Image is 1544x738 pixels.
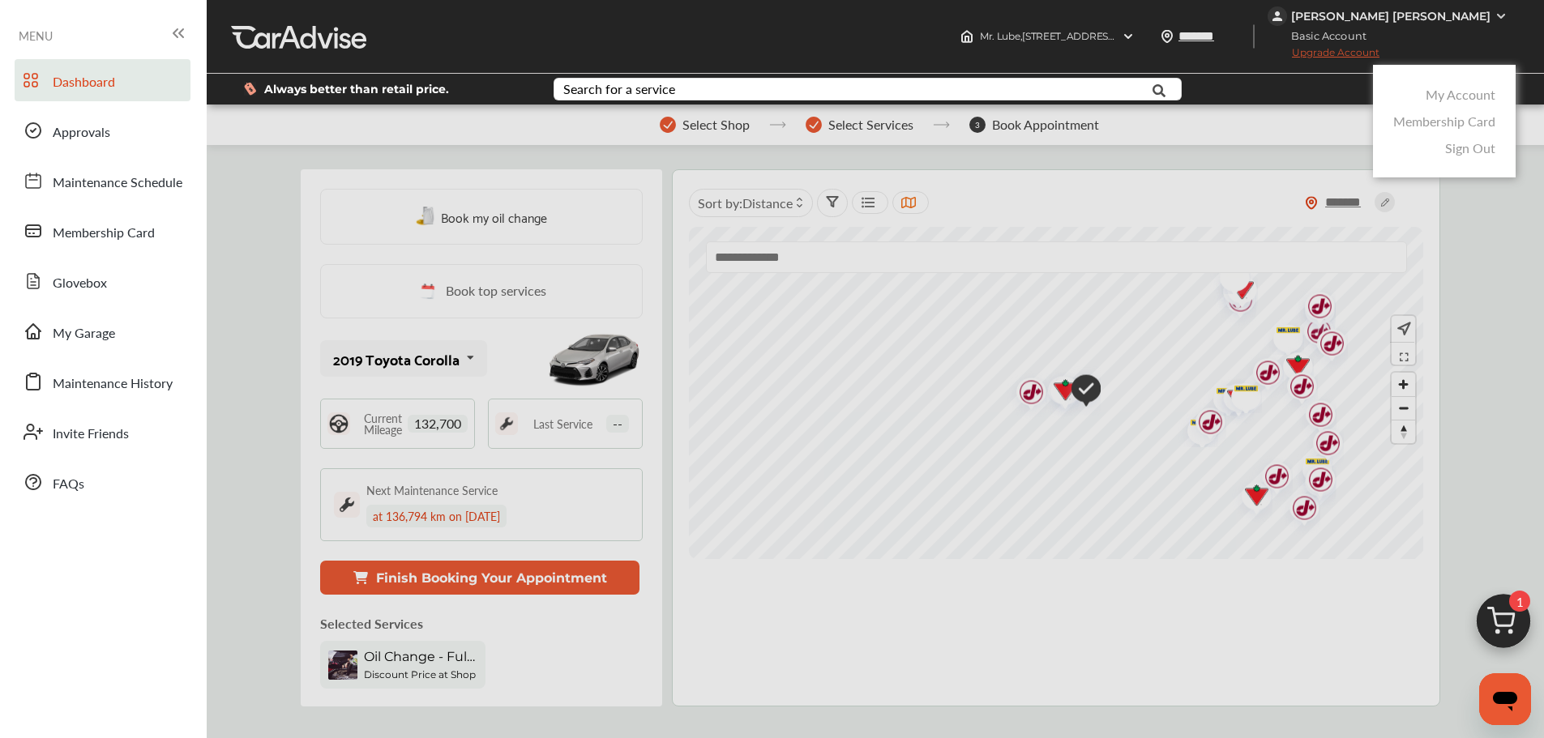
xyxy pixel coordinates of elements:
[15,109,190,151] a: Approvals
[1509,591,1530,612] span: 1
[19,29,53,42] span: MENU
[15,411,190,453] a: Invite Friends
[244,82,256,96] img: dollor_label_vector.a70140d1.svg
[563,83,675,96] div: Search for a service
[53,474,84,495] span: FAQs
[15,461,190,503] a: FAQs
[15,260,190,302] a: Glovebox
[53,122,110,143] span: Approvals
[53,424,129,445] span: Invite Friends
[1393,112,1495,130] a: Membership Card
[1479,673,1531,725] iframe: Button to launch messaging window
[53,223,155,244] span: Membership Card
[1426,85,1495,104] a: My Account
[1445,139,1495,157] a: Sign Out
[264,83,449,95] span: Always better than retail price.
[53,373,173,395] span: Maintenance History
[53,72,115,93] span: Dashboard
[15,210,190,252] a: Membership Card
[1465,587,1542,664] img: cart_icon.3d0951e8.svg
[15,59,190,101] a: Dashboard
[53,323,115,344] span: My Garage
[15,360,190,403] a: Maintenance History
[15,310,190,352] a: My Garage
[53,273,107,294] span: Glovebox
[53,173,182,194] span: Maintenance Schedule
[15,160,190,202] a: Maintenance Schedule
